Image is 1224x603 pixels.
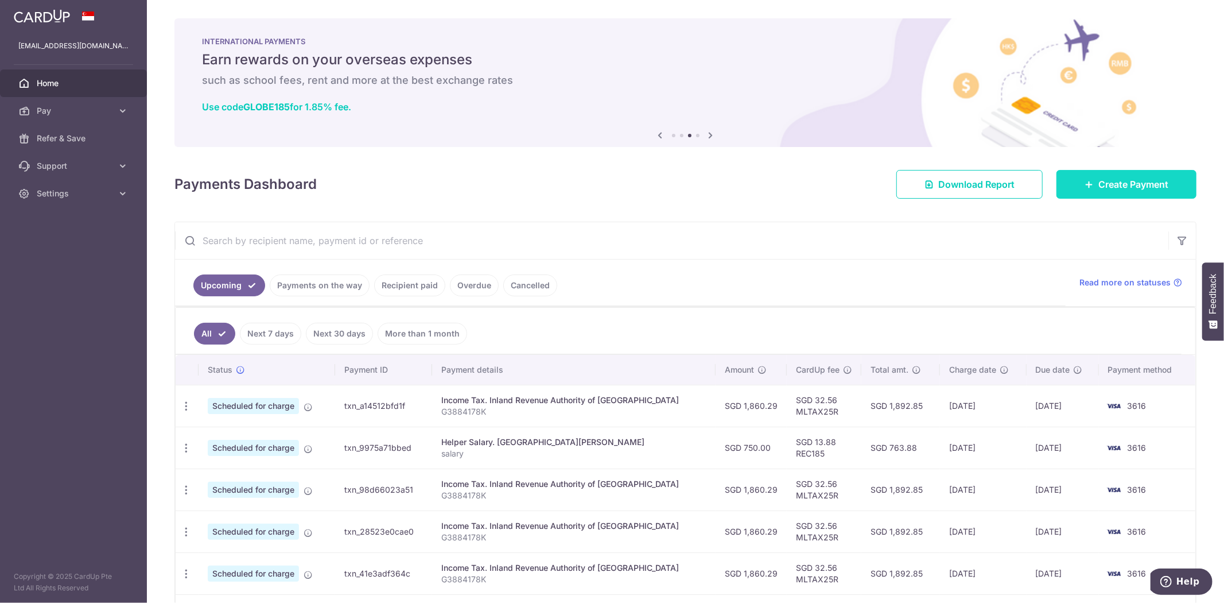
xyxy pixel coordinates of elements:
span: Scheduled for charge [208,482,299,498]
a: Next 30 days [306,323,373,345]
td: [DATE] [940,385,1027,427]
td: SGD 32.56 MLTAX25R [787,552,861,594]
p: G3884178K [441,532,706,543]
a: Read more on statuses [1079,277,1182,288]
span: Pay [37,105,112,117]
td: [DATE] [1027,469,1099,511]
th: Payment details [432,355,716,385]
span: Scheduled for charge [208,398,299,414]
img: International Payment Banner [174,18,1196,147]
td: SGD 1,860.29 [716,469,787,511]
img: Bank Card [1102,483,1125,497]
span: CardUp fee [796,364,840,376]
td: SGD 13.88 REC185 [787,427,861,469]
td: txn_a14512bfd1f [335,385,432,427]
img: CardUp [14,9,70,23]
span: Support [37,160,112,172]
span: 3616 [1128,443,1147,453]
span: Home [37,78,112,89]
td: SGD 1,892.85 [861,552,940,594]
td: SGD 32.56 MLTAX25R [787,469,861,511]
span: 3616 [1128,569,1147,578]
p: INTERNATIONAL PAYMENTS [202,37,1169,46]
td: [DATE] [940,552,1027,594]
span: Charge date [949,364,996,376]
span: Status [208,364,232,376]
a: All [194,323,235,345]
span: Settings [37,188,112,199]
span: Total amt. [871,364,908,376]
td: SGD 763.88 [861,427,940,469]
a: Create Payment [1056,170,1196,199]
th: Payment ID [335,355,432,385]
td: SGD 1,892.85 [861,511,940,552]
td: txn_98d66023a51 [335,469,432,511]
img: Bank Card [1102,567,1125,581]
span: Read more on statuses [1079,277,1171,288]
div: Income Tax. Inland Revenue Authority of [GEOGRAPHIC_DATA] [441,478,706,490]
span: Due date [1036,364,1070,376]
div: Income Tax. Inland Revenue Authority of [GEOGRAPHIC_DATA] [441,562,706,574]
span: Create Payment [1098,177,1168,191]
td: [DATE] [1027,552,1099,594]
h4: Payments Dashboard [174,174,317,195]
p: [EMAIL_ADDRESS][DOMAIN_NAME] [18,40,129,52]
td: SGD 1,860.29 [716,552,787,594]
td: txn_41e3adf364c [335,552,432,594]
div: Income Tax. Inland Revenue Authority of [GEOGRAPHIC_DATA] [441,520,706,532]
span: Scheduled for charge [208,524,299,540]
span: 3616 [1128,527,1147,536]
span: Scheduled for charge [208,440,299,456]
a: Payments on the way [270,275,370,296]
button: Feedback - Show survey [1202,262,1224,341]
td: [DATE] [940,427,1027,469]
td: SGD 32.56 MLTAX25R [787,385,861,427]
iframe: Opens a widget where you can find more information [1151,569,1213,597]
p: salary [441,448,706,459]
td: [DATE] [1027,427,1099,469]
td: SGD 32.56 MLTAX25R [787,511,861,552]
img: Bank Card [1102,399,1125,413]
span: Feedback [1208,274,1218,314]
td: [DATE] [940,469,1027,511]
a: More than 1 month [378,323,467,345]
td: SGD 1,892.85 [861,385,940,427]
input: Search by recipient name, payment id or reference [175,222,1168,259]
img: Bank Card [1102,525,1125,539]
span: Scheduled for charge [208,566,299,582]
a: Download Report [896,170,1043,199]
a: Use codeGLOBE185for 1.85% fee. [202,101,351,113]
h6: such as school fees, rent and more at the best exchange rates [202,74,1169,87]
span: Download Report [938,177,1015,191]
td: txn_28523e0cae0 [335,511,432,552]
div: Income Tax. Inland Revenue Authority of [GEOGRAPHIC_DATA] [441,395,706,406]
a: Cancelled [503,275,557,296]
td: SGD 750.00 [716,427,787,469]
div: Helper Salary. [GEOGRAPHIC_DATA][PERSON_NAME] [441,436,706,448]
a: Overdue [450,275,499,296]
span: Refer & Save [37,133,112,144]
td: [DATE] [1027,385,1099,427]
th: Payment method [1099,355,1195,385]
p: G3884178K [441,574,706,585]
td: [DATE] [1027,511,1099,552]
a: Next 7 days [240,323,301,345]
p: G3884178K [441,406,706,418]
td: SGD 1,860.29 [716,511,787,552]
td: SGD 1,892.85 [861,469,940,511]
span: 3616 [1128,485,1147,494]
span: 3616 [1128,401,1147,411]
p: G3884178K [441,490,706,501]
b: GLOBE185 [243,101,290,113]
a: Recipient paid [374,275,445,296]
td: SGD 1,860.29 [716,385,787,427]
h5: Earn rewards on your overseas expenses [202,51,1169,69]
img: Bank Card [1102,441,1125,455]
td: txn_9975a71bbed [335,427,432,469]
span: Amount [725,364,754,376]
a: Upcoming [193,275,265,296]
td: [DATE] [940,511,1027,552]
